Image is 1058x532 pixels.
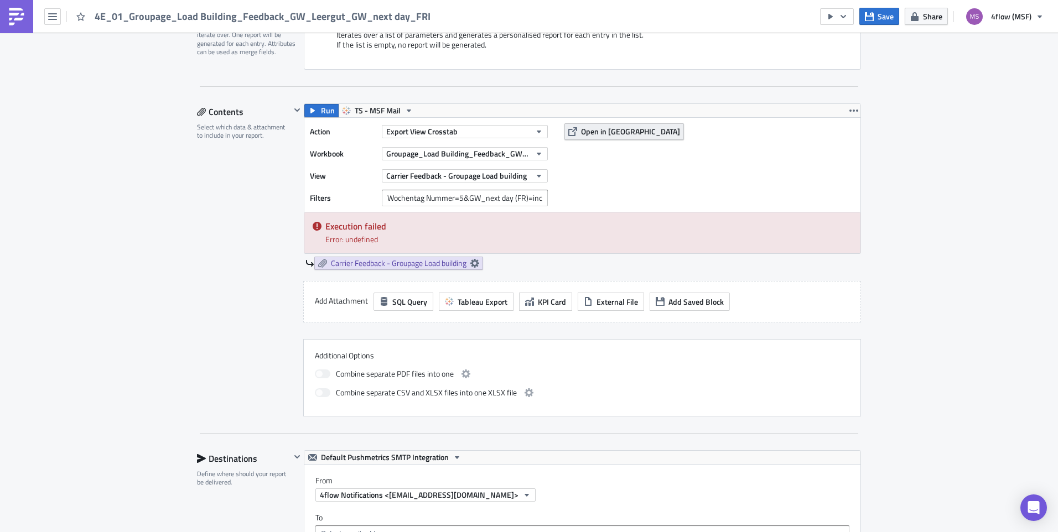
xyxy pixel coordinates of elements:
span: Export View Crosstab [386,126,458,137]
label: From [315,476,860,486]
button: TS - MSF Mail [338,104,417,117]
button: Save [859,8,899,25]
span: Groupage_Load Building_Feedback_GW_Leergut [386,148,531,159]
span: Carrier Feedback - Groupage Load building [386,170,527,181]
span: Save [878,11,894,22]
button: SQL Query [374,293,433,311]
body: Rich Text Area. Press ALT-0 for help. [4,4,528,125]
span: 4E_01_Groupage_Load Building_Feedback_GW_Leergut_GW_next day_FRI [95,10,432,23]
label: Additional Options [315,351,849,361]
button: Groupage_Load Building_Feedback_GW_Leergut [382,147,548,160]
p: Your feedback is requested until 18:00 latest 2 day before pickup. Please fill up the last column... [4,50,528,67]
div: Contents [197,103,291,120]
label: Filters [310,190,376,206]
p: Final load assignment will be send according to your feedback. [4,71,528,80]
label: Workbook [310,145,376,162]
label: View [310,168,376,184]
label: Add Attachment [315,293,368,309]
div: Iterates over a list of parameters and generates a personalised report for each entry in the list... [315,30,849,58]
label: To [315,513,849,523]
button: Hide content [291,450,304,463]
div: Open Intercom Messenger [1020,494,1047,521]
button: Carrier Feedback - Groupage Load building [382,169,548,182]
button: Run [304,104,339,117]
span: Tableau Export [458,296,507,307]
span: 4flow (MSF) [991,11,1031,22]
span: Add Saved Block [668,296,724,307]
div: Destinations [197,450,291,467]
button: External File [578,293,644,311]
button: Share [905,8,948,25]
span: External File [597,296,638,307]
img: PushMetrics [8,8,25,25]
span: Combine separate CSV and XLSX files into one XLSX file [336,386,517,399]
button: KPI Card [519,293,572,311]
span: 4flow Notifications <[EMAIL_ADDRESS][DOMAIN_NAME]> [320,489,518,500]
span: Run [321,104,335,117]
label: Action [310,123,376,140]
input: Filter1=Value1&... [382,190,548,206]
div: Error: undefined [325,233,852,245]
img: Avatar [965,7,984,26]
p: Best regards, MSF Transport Control Tower [4,95,528,113]
div: Define a list of parameters to iterate over. One report will be generated for each entry. Attribu... [197,22,297,56]
div: Select which data & attachment to include in your report. [197,123,291,140]
button: 4flow (MSF) [960,4,1050,29]
span: TS - MSF Mail [355,104,401,117]
p: Please provide information about which transport orders will be picked up by which truck. [4,38,528,46]
button: Export View Crosstab [382,125,548,138]
button: Add Saved Block [650,293,730,311]
button: Open in [GEOGRAPHIC_DATA] [564,123,684,140]
button: 4flow Notifications <[EMAIL_ADDRESS][DOMAIN_NAME]> [315,488,536,502]
span: SQL Query [392,296,427,307]
a: Carrier Feedback - Groupage Load building [314,257,483,270]
p: Thank you very much. [4,83,528,92]
button: Hide content [291,103,304,117]
div: Define where should your report be delivered. [197,470,291,487]
p: Attached groupage transport orders (destination country [GEOGRAPHIC_DATA]) have been preliminary ... [4,17,528,34]
span: Open in [GEOGRAPHIC_DATA] [581,126,680,137]
span: Default Pushmetrics SMTP Integration [321,451,449,464]
span: Combine separate PDF files into one [336,367,454,380]
p: Dear Gebrüder [PERSON_NAME] Team, [4,4,528,13]
span: Share [923,11,942,22]
button: Tableau Export [439,293,514,311]
span: Carrier Feedback - Groupage Load building [331,258,466,268]
h5: Execution failed [325,222,852,231]
button: Default Pushmetrics SMTP Integration [304,451,465,464]
span: KPI Card [538,296,566,307]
